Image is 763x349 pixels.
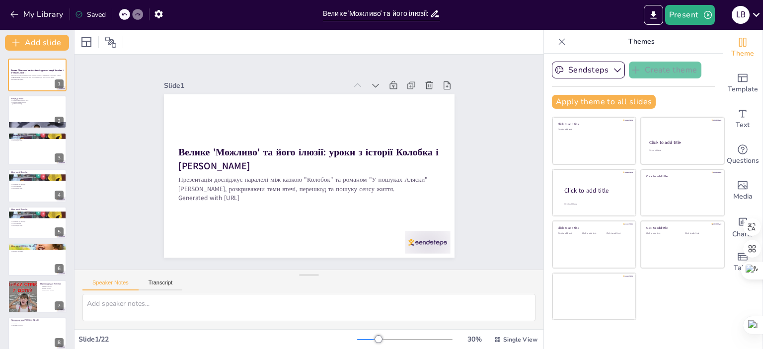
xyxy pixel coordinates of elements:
[55,79,64,88] div: 1
[733,191,753,202] span: Media
[582,232,605,235] div: Click to add text
[323,6,430,21] input: Insert title
[11,184,64,186] p: Прагнення до свободи
[11,187,64,189] p: Втеча від рутини
[11,103,64,105] p: [PERSON_NAME] сенс життя
[11,138,64,140] p: Нові враження
[552,95,656,109] button: Apply theme to all slides
[11,321,64,323] p: Внутрішні страхи
[241,37,359,285] strong: Велике 'Можливо' та його ілюзії: уроки з історії Колобка і [PERSON_NAME]
[723,66,763,101] div: Add ready made slides
[55,338,64,347] div: 8
[11,101,64,103] p: Колобок шукає свободу
[646,232,678,235] div: Click to add text
[11,224,64,226] p: Втеча від рутини
[732,6,750,24] div: L B
[40,289,64,291] p: Психологічні бар'єри
[552,62,625,78] button: Sendsteps
[11,186,64,188] p: Нові враження
[7,6,68,22] button: My Library
[55,301,64,310] div: 7
[462,335,486,344] div: 30 %
[570,30,713,54] p: Themes
[11,99,64,101] p: Обидва герої прагнуть втечі
[11,69,64,74] strong: Велике 'Можливо' та його ілюзії: уроки з історії Колобка і [PERSON_NAME]
[82,279,139,290] button: Speaker Notes
[11,75,64,78] p: Презентація досліджує паралелі між казкою "Колобок" та романом "У пошуках Аляски" [PERSON_NAME], ...
[558,226,629,230] div: Click to add title
[736,120,750,131] span: Text
[728,84,758,95] span: Template
[558,232,580,235] div: Click to add text
[75,10,106,19] div: Saved
[40,282,64,285] p: Перешкоди для Колобка
[564,187,628,195] div: Click to add title
[727,155,759,166] span: Questions
[646,226,717,230] div: Click to add title
[732,229,753,240] span: Charts
[11,323,64,325] p: Сумніви
[723,209,763,244] div: Add charts and graphs
[503,336,537,344] span: Single View
[11,78,64,80] p: Generated with [URL]
[11,222,64,224] p: Нові враження
[564,203,627,206] div: Click to add body
[11,318,64,321] p: Перешкоди для [PERSON_NAME]
[8,243,67,276] div: 6
[8,207,67,239] div: 5
[5,35,69,51] button: Add slide
[78,335,357,344] div: Slide 1 / 22
[139,279,183,290] button: Transcript
[11,220,64,222] p: Прагнення до свободи
[685,232,716,235] div: Click to add text
[55,117,64,126] div: 2
[268,48,390,294] p: Презентація досліджує паралелі між казкою "Колобок" та романом "У пошуках Аляски" [PERSON_NAME], ...
[11,140,64,142] p: Втеча від рутини
[8,59,67,91] div: 1
[11,247,64,249] p: Пошук сенсу життя
[665,5,715,25] button: Present
[40,287,64,289] p: Фізичні виклики
[11,208,64,210] p: Мета втечі Колобка
[11,171,64,174] p: Мета втечі Колобка
[175,94,258,266] div: Slide 1
[11,136,64,138] p: Прагнення до свободи
[734,263,752,274] span: Table
[723,101,763,137] div: Add text boxes
[55,191,64,200] div: 4
[8,169,67,202] div: 4
[723,137,763,173] div: Get real-time input from your audience
[11,97,64,100] p: Вступ до теми
[723,173,763,209] div: Add images, graphics, shapes or video
[40,286,64,288] p: Зовнішні загрози
[731,48,754,59] span: Theme
[649,140,715,145] div: Click to add title
[11,245,64,248] p: Мета втечі [PERSON_NAME]
[607,232,629,235] div: Click to add text
[8,133,67,165] div: 3
[55,153,64,162] div: 3
[55,227,64,236] div: 5
[629,62,701,78] button: Create theme
[285,55,399,297] p: Generated with [URL]
[105,36,117,48] span: Position
[8,280,67,313] div: 7
[11,251,64,253] p: Виклики на шляху
[55,264,64,273] div: 6
[732,5,750,25] button: L B
[723,244,763,280] div: Add a table
[558,129,629,131] div: Click to add text
[558,122,629,126] div: Click to add title
[649,149,715,152] div: Click to add text
[644,5,663,25] button: Export to PowerPoint
[723,30,763,66] div: Change the overall theme
[8,95,67,128] div: 2
[11,134,64,137] p: Мета втечі Колобка
[11,324,64,326] p: Складні стосунки
[78,34,94,50] div: Layout
[11,249,64,251] p: "Велике 'Можливо'"
[646,174,717,178] div: Click to add title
